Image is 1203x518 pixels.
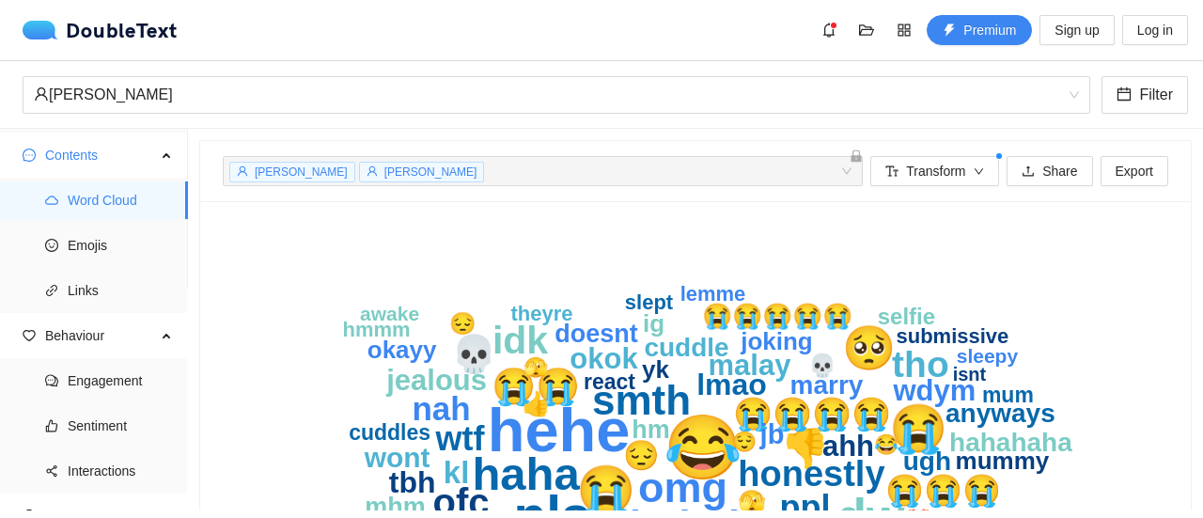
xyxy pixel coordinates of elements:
[790,370,864,400] text: marry
[1117,86,1132,104] span: calendar
[878,304,935,329] text: selfie
[45,374,58,387] span: comment
[23,21,178,39] div: DoubleText
[632,416,670,444] text: hm
[1116,161,1153,181] span: Export
[927,15,1032,45] button: thunderboltPremium
[703,301,854,331] text: 😭😭😭😭😭
[435,419,486,458] text: wtf
[444,455,470,490] text: kl
[23,329,36,342] span: heart
[45,419,58,432] span: like
[696,368,767,401] text: lmao
[851,15,882,45] button: folder-open
[349,420,430,445] text: cuddles
[385,364,487,397] text: jealous
[23,21,178,39] a: logoDoubleText
[555,320,638,348] text: doesnt
[592,377,691,423] text: smth
[642,355,669,384] text: yk
[1101,156,1168,186] button: Export
[23,21,66,39] img: logo
[472,448,580,499] text: haha
[709,349,792,382] text: malay
[740,327,813,355] text: joking
[943,24,956,39] span: thunderbolt
[949,428,1072,457] text: hahahaha
[739,454,885,494] text: honestly
[449,310,477,337] text: ‏😔‏
[522,389,552,418] text: ‏👍‏
[68,362,173,400] span: Engagement
[759,419,785,449] text: jb
[384,165,477,179] span: [PERSON_NAME]
[68,452,173,490] span: Interactions
[623,438,660,473] text: 😔
[906,161,965,181] span: Transform
[638,463,727,511] text: omg
[1101,76,1188,114] button: calendarFilter
[664,410,742,485] text: ‏😂‏
[963,20,1016,40] span: Premium
[680,282,746,306] text: lemme
[953,364,987,385] text: isnt
[890,400,949,457] text: 😭
[45,136,156,174] span: Contents
[889,15,919,45] button: appstore
[492,319,548,362] text: idk
[492,365,581,408] text: 😭😭
[45,239,58,252] span: smile
[413,390,471,427] text: nah
[885,165,898,180] span: font-size
[360,303,419,324] text: awake
[643,309,664,337] text: ig
[367,165,378,177] span: user
[367,336,437,364] text: okayy
[1139,83,1173,106] span: Filter
[1137,20,1173,40] span: Log in
[809,352,837,379] text: 💀
[1042,161,1077,181] span: Share
[956,447,1050,475] text: mummy
[733,430,758,454] text: 😌
[68,181,173,219] span: Word Cloud
[255,165,348,179] span: [PERSON_NAME]
[1022,165,1035,180] span: upload
[957,345,1019,367] text: sleepy
[343,318,411,341] text: hmmm
[974,166,985,179] span: down
[34,77,1079,113] span: ‏‎sakinah‎‏
[734,395,893,433] text: 😭😭😭😭
[1122,15,1188,45] button: Log in
[570,342,638,375] text: okok
[645,333,729,362] text: cuddle
[1039,15,1114,45] button: Sign up
[45,317,156,354] span: Behaviour
[982,383,1034,407] text: mum
[945,399,1055,428] text: anyways
[34,86,49,102] span: user
[364,442,430,473] text: wont
[814,15,844,45] button: bell
[885,472,1002,510] text: 😭😭😭
[875,432,900,457] text: 😂
[1055,20,1099,40] span: Sign up
[451,332,497,376] text: ‏💀‏
[739,488,767,515] text: ‏🫣‏
[783,426,830,471] text: ‏👎‏
[45,194,58,207] span: cloud
[897,324,1009,348] text: submissive
[237,165,248,177] span: user
[903,447,951,476] text: ugh
[68,227,173,264] span: Emojis
[625,290,674,314] text: slept
[852,23,881,38] span: folder-open
[389,465,436,499] text: tbh
[822,430,874,463] text: ahh
[892,344,949,385] text: tho
[815,23,843,38] span: bell
[893,374,976,407] text: wdym
[511,302,573,325] text: theyre
[45,284,58,297] span: link
[68,272,173,309] span: Links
